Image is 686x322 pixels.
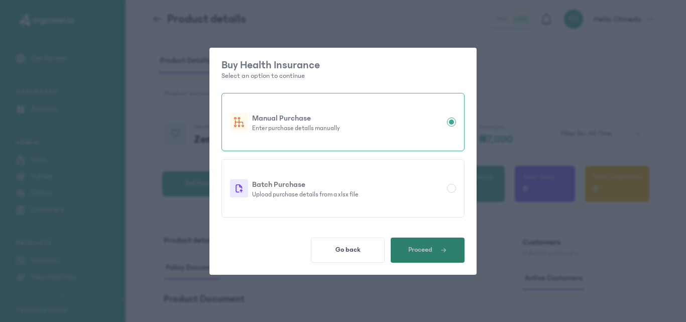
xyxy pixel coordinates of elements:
[252,124,443,132] p: Enter purchase details manually
[408,246,432,254] span: Proceed
[311,238,385,263] button: Go back
[252,190,443,198] p: Upload purchase details from a xlsx file
[252,178,443,190] p: Batch Purchase
[221,60,465,71] p: Buy Health Insurance
[252,112,443,124] p: Manual Purchase
[221,71,465,81] p: Select an option to continue
[335,246,361,254] span: Go back
[391,238,465,263] button: Proceed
